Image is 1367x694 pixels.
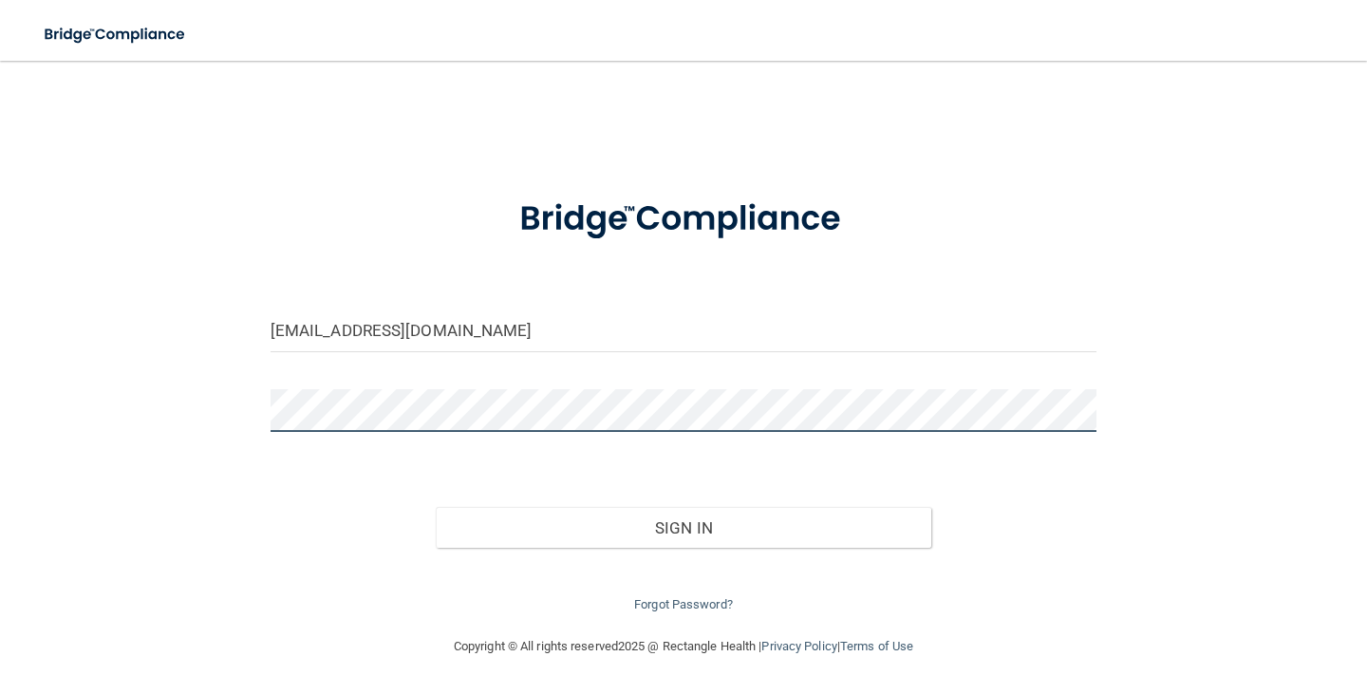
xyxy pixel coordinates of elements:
a: Forgot Password? [634,597,733,611]
div: Copyright © All rights reserved 2025 @ Rectangle Health | | [337,616,1030,677]
img: bridge_compliance_login_screen.278c3ca4.svg [484,175,883,264]
img: bridge_compliance_login_screen.278c3ca4.svg [28,15,203,54]
button: Sign In [436,507,931,549]
a: Privacy Policy [761,639,836,653]
iframe: Drift Widget Chat Controller [1039,568,1344,644]
input: Email [271,309,1096,352]
a: Terms of Use [840,639,913,653]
